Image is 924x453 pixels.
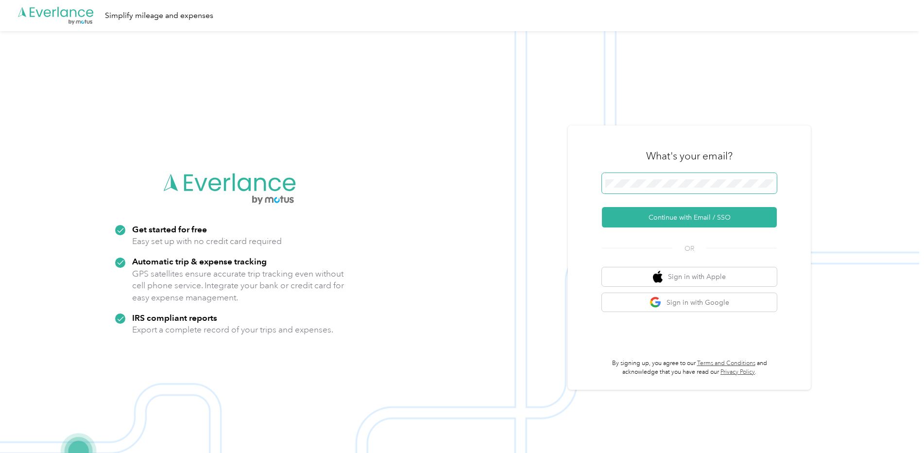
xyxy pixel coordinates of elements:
[602,293,777,312] button: google logoSign in with Google
[132,268,344,304] p: GPS satellites ensure accurate trip tracking even without cell phone service. Integrate your bank...
[132,324,333,336] p: Export a complete record of your trips and expenses.
[653,271,663,283] img: apple logo
[132,235,282,247] p: Easy set up with no credit card required
[132,224,207,234] strong: Get started for free
[602,359,777,376] p: By signing up, you agree to our and acknowledge that you have read our .
[720,368,755,376] a: Privacy Policy
[132,256,267,266] strong: Automatic trip & expense tracking
[105,10,213,22] div: Simplify mileage and expenses
[132,313,217,323] strong: IRS compliant reports
[650,296,662,309] img: google logo
[672,244,706,254] span: OR
[602,207,777,227] button: Continue with Email / SSO
[697,360,755,367] a: Terms and Conditions
[646,149,733,163] h3: What's your email?
[602,267,777,286] button: apple logoSign in with Apple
